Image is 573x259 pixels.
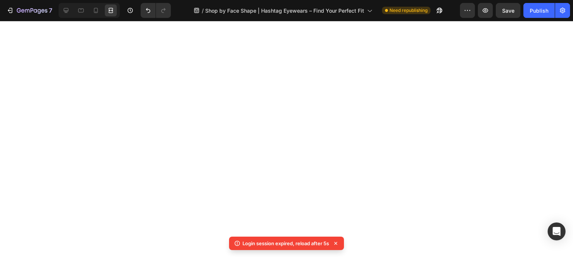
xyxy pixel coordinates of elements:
p: Login session expired, reload after 5s [242,240,329,247]
div: Open Intercom Messenger [548,222,566,240]
p: 7 [49,6,52,15]
span: Shop by Face Shape | Hashtag Eyewears – Find Your Perfect Fit [205,7,364,15]
span: Save [502,7,514,14]
span: / [202,7,204,15]
button: Save [496,3,520,18]
button: Publish [523,3,555,18]
span: Need republishing [389,7,428,14]
button: 7 [3,3,56,18]
div: Publish [530,7,548,15]
div: Undo/Redo [141,3,171,18]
